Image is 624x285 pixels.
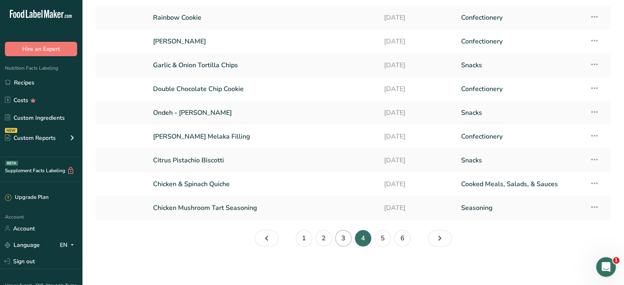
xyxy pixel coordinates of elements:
a: Page 2. [315,230,332,246]
a: [PERSON_NAME] Melaka Filling [153,128,374,145]
a: Snacks [461,152,580,169]
div: BETA [5,161,18,166]
a: Confectionery [461,33,580,50]
button: Hire an Expert [5,42,77,56]
a: Page 5. [428,230,452,246]
a: Ondeh - [PERSON_NAME] [153,104,374,121]
div: NEW [5,128,17,133]
a: [DATE] [384,33,451,50]
a: Page 3. [335,230,352,246]
a: Seasoning [461,199,580,217]
a: Garlic & Onion Tortilla Chips [153,57,374,74]
a: [DATE] [384,80,451,98]
a: [DATE] [384,176,451,193]
a: [PERSON_NAME] [153,33,374,50]
a: Cooked Meals, Salads, & Sauces [461,176,580,193]
span: 1 [613,257,619,264]
a: [DATE] [384,57,451,74]
a: Confectionery [461,80,580,98]
a: [DATE] [384,199,451,217]
a: Confectionery [461,128,580,145]
a: [DATE] [384,128,451,145]
a: Page 5. [375,230,391,246]
div: EN [60,240,77,250]
a: Snacks [461,57,580,74]
a: Language [5,238,40,252]
a: Page 1. [296,230,312,246]
a: Chicken Mushroom Tart Seasoning [153,199,374,217]
a: Page 3. [255,230,279,246]
a: Snacks [461,104,580,121]
a: [DATE] [384,152,451,169]
div: Upgrade Plan [5,194,48,202]
a: Chicken & Spinach Quiche [153,176,374,193]
a: Confectionery [461,9,580,26]
a: [DATE] [384,104,451,121]
a: Page 6. [394,230,411,246]
a: Rainbow Cookie [153,9,374,26]
a: Double Chocolate Chip Cookie [153,80,374,98]
a: [DATE] [384,9,451,26]
a: Citrus Pistachio Biscotti [153,152,374,169]
iframe: Intercom live chat [596,257,616,277]
div: Custom Reports [5,134,56,142]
